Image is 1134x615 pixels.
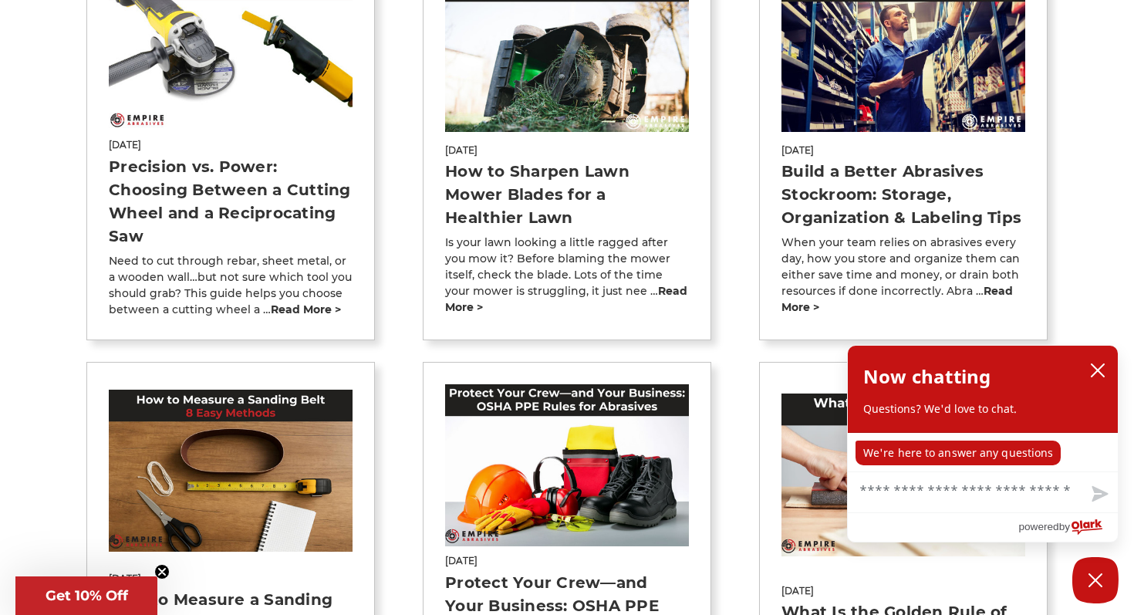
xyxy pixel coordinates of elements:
[781,144,1025,157] span: [DATE]
[46,587,128,604] span: Get 10% Off
[154,564,170,580] button: Close teaser
[445,235,689,316] p: Is your lawn looking a little ragged after you mow it? Before blaming the mower itself, check the...
[848,433,1118,471] div: chat
[781,235,1025,316] p: When your team relies on abrasives every day, how you store and organize them can either save tim...
[1079,477,1118,512] button: Send message
[109,390,353,552] img: How to Measure a Sanding Belt - 8 Easy Methods
[847,345,1119,542] div: olark chatbox
[445,162,629,227] a: How to Sharpen Lawn Mower Blades for a Healthier Lawn
[109,253,353,318] p: Need to cut through rebar, sheet metal, or a wooden wall…but not sure which tool you should grab?...
[109,157,351,245] a: Precision vs. Power: Choosing Between a Cutting Wheel and a Reciprocating Saw
[445,384,689,546] img: Protect Your Crew—and Your Business: OSHA PPE Rules for Abrasives
[1072,557,1119,603] button: Close Chatbox
[863,401,1102,417] p: Questions? We'd love to chat.
[1059,517,1070,536] span: by
[856,441,1061,465] p: We're here to answer any questions
[1018,513,1118,542] a: Powered by Olark
[781,584,1025,598] span: [DATE]
[781,394,1025,556] img: What Is the Golden Rule of Sanding?
[109,138,353,152] span: [DATE]
[781,162,1021,227] a: Build a Better Abrasives Stockroom: Storage, Organization & Labeling Tips
[271,302,341,316] a: read more >
[1085,359,1110,382] button: close chatbox
[15,576,157,615] div: Get 10% OffClose teaser
[109,572,353,586] span: [DATE]
[863,361,991,392] h2: Now chatting
[445,554,689,568] span: [DATE]
[1018,517,1058,536] span: powered
[445,144,689,157] span: [DATE]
